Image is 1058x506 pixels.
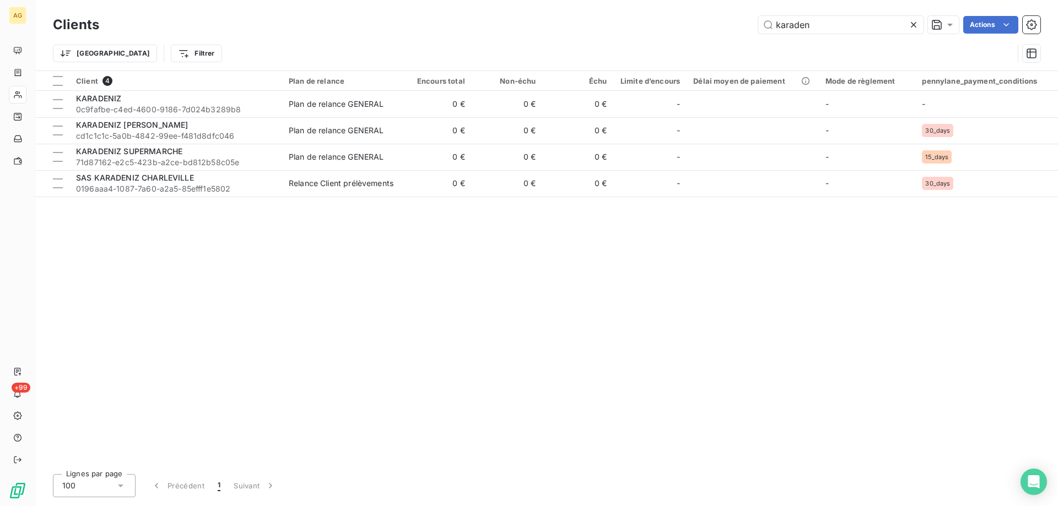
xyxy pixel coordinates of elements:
button: Actions [963,16,1018,34]
span: 4 [102,76,112,86]
input: Rechercher [758,16,924,34]
span: - [825,178,829,188]
td: 0 € [472,91,543,117]
span: 71d87162-e2c5-423b-a2ce-bd812b58c05e [76,157,276,168]
span: KARADENIZ [76,94,121,103]
div: Open Intercom Messenger [1021,469,1047,495]
span: - [677,151,680,162]
td: 0 € [542,91,613,117]
button: 1 [211,474,227,497]
span: - [825,152,829,161]
div: Plan de relance GENERAL [289,99,384,110]
td: 0 € [542,170,613,197]
img: Logo LeanPay [9,482,26,499]
span: cd1c1c1c-5a0b-4842-99ee-f481d8dfc046 [76,130,276,142]
div: pennylane_payment_conditions [922,77,1051,85]
span: 15_days [925,154,948,160]
div: Plan de relance GENERAL [289,125,384,136]
div: AG [9,7,26,24]
div: Plan de relance [289,77,394,85]
td: 0 € [472,144,543,170]
button: Suivant [227,474,283,497]
td: 0 € [401,144,472,170]
span: - [677,99,680,110]
span: - [677,178,680,189]
span: SAS KARADENIZ CHARLEVILLE [76,173,194,182]
div: Non-échu [478,77,536,85]
div: Limite d’encours [620,77,680,85]
td: 0 € [542,117,613,144]
div: Plan de relance GENERAL [289,151,384,162]
span: 1 [218,480,220,491]
div: Encours total [407,77,465,85]
td: 0 € [401,170,472,197]
td: 0 € [401,117,472,144]
button: Précédent [144,474,211,497]
span: - [922,99,925,108]
span: - [825,126,829,135]
span: 30_days [925,180,950,187]
button: [GEOGRAPHIC_DATA] [53,45,157,62]
div: Relance Client prélèvements [289,178,393,189]
div: Mode de règlement [825,77,909,85]
span: KARADENIZ SUPERMARCHE [76,146,182,156]
span: 0196aaa4-1087-7a60-a2a5-85efff1e5802 [76,183,276,194]
span: Client [76,77,98,85]
td: 0 € [542,144,613,170]
span: 0c9fafbe-c4ed-4600-9186-7d024b3289b8 [76,104,276,115]
span: +99 [12,383,30,393]
span: KARADENIZ [PERSON_NAME] [76,120,188,129]
div: Échu [549,77,607,85]
span: 30_days [925,127,950,134]
td: 0 € [472,170,543,197]
td: 0 € [472,117,543,144]
button: Filtrer [171,45,222,62]
span: - [677,125,680,136]
div: Délai moyen de paiement [693,77,812,85]
td: 0 € [401,91,472,117]
span: - [825,99,829,108]
span: 100 [62,480,75,491]
h3: Clients [53,15,99,35]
